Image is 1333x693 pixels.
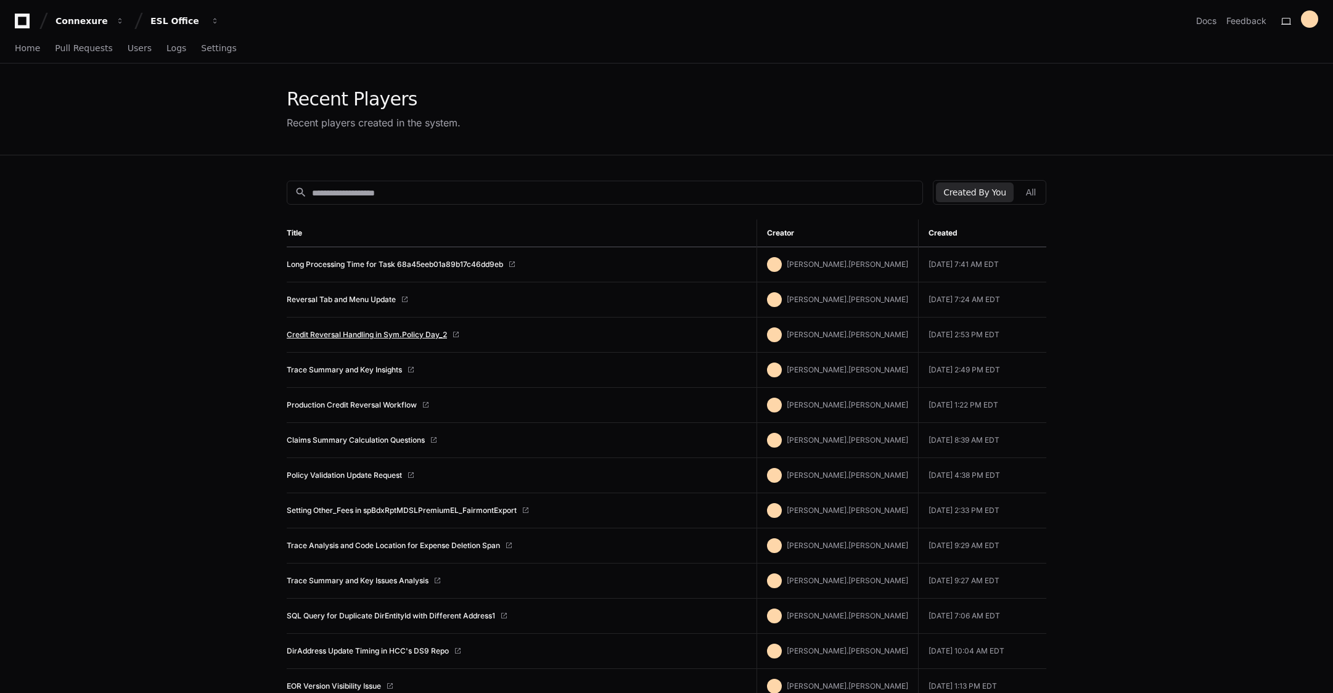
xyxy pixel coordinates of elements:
[287,435,425,445] a: Claims Summary Calculation Questions
[787,400,908,409] span: [PERSON_NAME].[PERSON_NAME]
[287,88,461,110] div: Recent Players
[287,365,402,375] a: Trace Summary and Key Insights
[1226,15,1266,27] button: Feedback
[287,219,757,247] th: Title
[287,576,429,586] a: Trace Summary and Key Issues Analysis
[787,260,908,269] span: [PERSON_NAME].[PERSON_NAME]
[287,646,449,656] a: DirAddress Update Timing in HCC's DS9 Repo
[936,182,1013,202] button: Created By You
[166,35,186,63] a: Logs
[295,186,307,199] mat-icon: search
[128,44,152,52] span: Users
[918,247,1046,282] td: [DATE] 7:41 AM EDT
[787,506,908,515] span: [PERSON_NAME].[PERSON_NAME]
[918,353,1046,388] td: [DATE] 2:49 PM EDT
[918,634,1046,669] td: [DATE] 10:04 AM EDT
[287,330,447,340] a: Credit Reversal Handling in Sym.Policy Day_2
[201,44,236,52] span: Settings
[918,423,1046,458] td: [DATE] 8:39 AM EDT
[1196,15,1216,27] a: Docs
[757,219,918,247] th: Creator
[787,295,908,304] span: [PERSON_NAME].[PERSON_NAME]
[55,44,112,52] span: Pull Requests
[287,470,402,480] a: Policy Validation Update Request
[918,599,1046,634] td: [DATE] 7:06 AM EDT
[287,541,500,551] a: Trace Analysis and Code Location for Expense Deletion Span
[55,35,112,63] a: Pull Requests
[918,458,1046,493] td: [DATE] 4:38 PM EDT
[1019,182,1043,202] button: All
[128,35,152,63] a: Users
[287,260,503,269] a: Long Processing Time for Task 68a45eeb01a89b17c46dd9eb
[787,611,908,620] span: [PERSON_NAME].[PERSON_NAME]
[787,646,908,655] span: [PERSON_NAME].[PERSON_NAME]
[287,611,495,621] a: SQL Query for Duplicate DirEntityId with Different Address1
[787,365,908,374] span: [PERSON_NAME].[PERSON_NAME]
[918,219,1046,247] th: Created
[201,35,236,63] a: Settings
[918,528,1046,564] td: [DATE] 9:29 AM EDT
[150,15,203,27] div: ESL Office
[918,318,1046,353] td: [DATE] 2:53 PM EDT
[166,44,186,52] span: Logs
[787,541,908,550] span: [PERSON_NAME].[PERSON_NAME]
[787,330,908,339] span: [PERSON_NAME].[PERSON_NAME]
[287,400,417,410] a: Production Credit Reversal Workflow
[787,435,908,445] span: [PERSON_NAME].[PERSON_NAME]
[787,470,908,480] span: [PERSON_NAME].[PERSON_NAME]
[918,282,1046,318] td: [DATE] 7:24 AM EDT
[287,295,396,305] a: Reversal Tab and Menu Update
[287,115,461,130] div: Recent players created in the system.
[146,10,224,32] button: ESL Office
[51,10,129,32] button: Connexure
[787,681,908,691] span: [PERSON_NAME].[PERSON_NAME]
[55,15,109,27] div: Connexure
[15,35,40,63] a: Home
[787,576,908,585] span: [PERSON_NAME].[PERSON_NAME]
[287,506,517,515] a: Setting Other_Fees in spBdxRptMDSLPremiumEL_FairmontExport
[918,493,1046,528] td: [DATE] 2:33 PM EDT
[918,388,1046,423] td: [DATE] 1:22 PM EDT
[918,564,1046,599] td: [DATE] 9:27 AM EDT
[287,681,381,691] a: EOR Version Visibility Issue
[15,44,40,52] span: Home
